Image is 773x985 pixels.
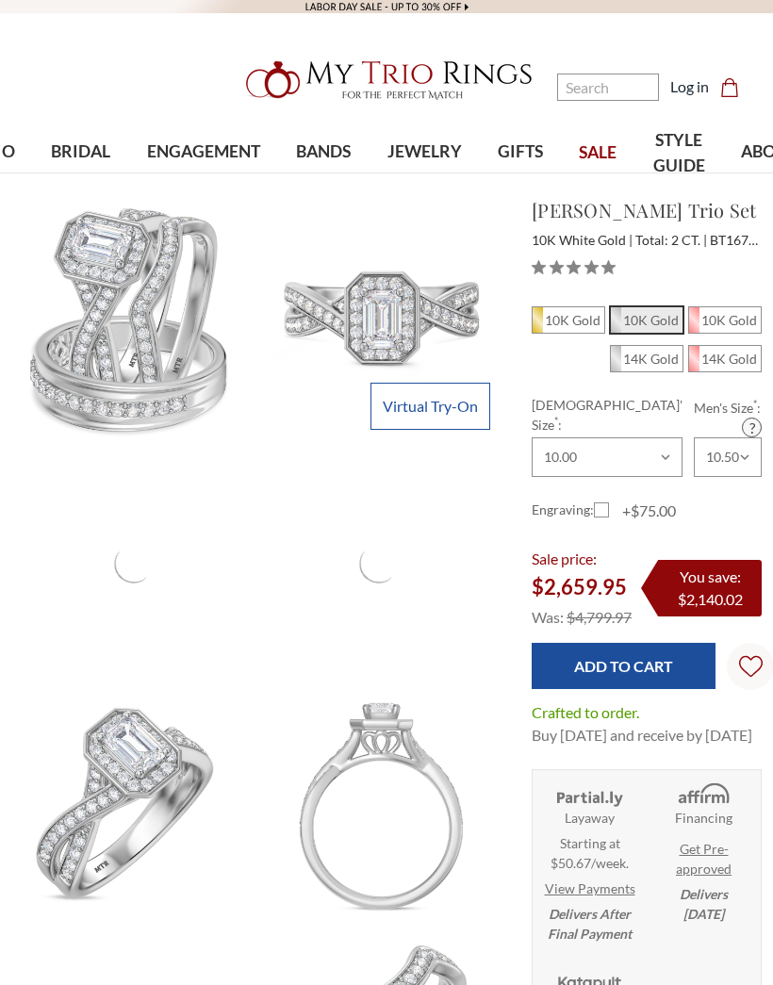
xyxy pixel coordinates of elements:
[689,307,761,333] span: 10K Rose Gold
[675,808,732,828] strong: Financing
[689,346,761,371] span: 14K Rose Gold
[720,78,739,97] svg: cart.cart_preview
[33,122,128,183] a: BRIDAL
[387,140,462,164] span: JEWELRY
[567,608,632,626] span: $4,799.97
[694,398,762,418] label: Men's Size :
[51,140,110,164] span: BRIDAL
[557,74,659,101] input: Search
[667,781,739,808] img: Affirm
[532,724,752,747] dd: Buy [DATE] and receive by [DATE]
[12,197,255,440] img: Photo of Georgie 2 ct tw. Lab Grown Emerald Solitaire Trio Set 10K White Gold [BT1679W-N045]
[12,687,255,930] img: Photo of Georgie 2 ct tw. Lab Grown Emerald Solitaire Trio Set 10K White Gold [BT1679WE-N045]
[480,122,561,183] a: GIFTS
[548,904,632,944] em: Delivers After Final Payment
[533,307,604,333] span: 10K Yellow Gold
[680,884,728,924] em: Delivers
[533,770,647,955] li: Layaway
[647,770,761,935] li: Affirm
[623,351,679,367] em: 14K Gold
[561,123,634,184] a: SALE
[565,808,615,828] strong: Layaway
[635,232,707,248] span: Total: 2 CT.
[224,50,549,110] a: My Trio Rings
[683,906,724,922] span: [DATE]
[720,75,750,98] a: Cart with 0 items
[498,140,543,164] span: GIFTS
[594,500,676,522] label: +$75.00
[545,878,635,898] a: View Payments
[532,550,597,567] span: Sale price:
[623,312,679,328] em: 10K Gold
[129,122,278,183] a: ENGAGEMENT
[739,596,763,737] svg: Wish Lists
[532,643,715,689] input: Add to Cart
[236,50,537,110] img: My Trio Rings
[532,196,762,224] h1: [PERSON_NAME] Trio Set
[553,781,625,808] img: Layaway
[147,140,260,164] span: ENGAGEMENT
[532,500,594,522] label: Engraving:
[611,307,683,333] span: 10K White Gold
[369,122,479,183] a: JEWELRY
[532,574,627,599] span: $2,659.95
[257,687,501,930] img: Photo of Georgie 2 ct tw. Lab Grown Emerald Solitaire Trio Set 10K White Gold [BT1679WE-N045]
[511,183,530,185] button: submenu toggle
[257,197,501,440] img: Photo of Georgie 2 ct tw. Lab Grown Emerald Solitaire Trio Set 10K White Gold [BT1679WE-N045]
[611,346,683,371] span: 14K White Gold
[314,183,333,185] button: submenu toggle
[370,383,490,430] a: Virtual Try-On
[415,183,434,185] button: submenu toggle
[278,122,369,183] a: BANDS
[194,183,213,185] button: submenu toggle
[296,140,351,164] span: BANDS
[532,608,564,626] span: Was:
[742,418,762,437] a: Size Guide
[701,312,757,328] em: 10K Gold
[652,839,755,878] a: Get Pre-approved
[545,312,600,328] em: 10K Gold
[551,833,629,873] span: Starting at $50.67/week.
[532,395,683,435] label: [DEMOGRAPHIC_DATA]' Size :
[701,351,757,367] em: 14K Gold
[670,75,709,98] a: Log in
[532,701,639,724] dt: Crafted to order.
[532,232,633,248] span: 10K White Gold
[678,567,743,608] span: You save: $2,140.02
[72,183,90,185] button: submenu toggle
